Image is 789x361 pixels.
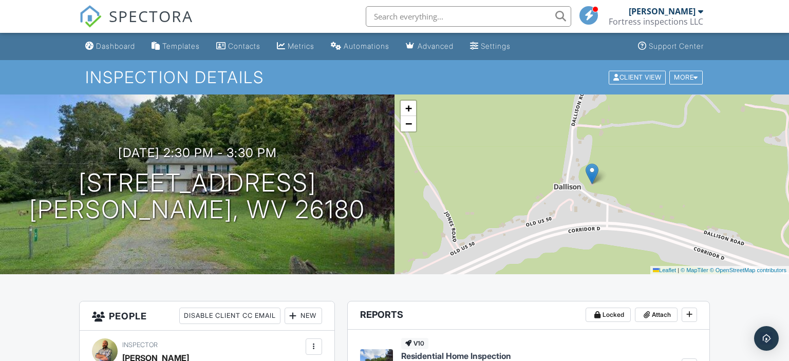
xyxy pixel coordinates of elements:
img: Marker [586,163,598,184]
span: Inspector [122,341,158,349]
div: [PERSON_NAME] [629,6,696,16]
div: Dashboard [96,42,135,50]
h1: [STREET_ADDRESS] [PERSON_NAME], WV 26180 [29,169,365,224]
div: Settings [481,42,511,50]
a: Contacts [212,37,265,56]
a: © MapTiler [681,267,708,273]
div: New [285,308,322,324]
a: Templates [147,37,204,56]
div: Advanced [418,42,454,50]
h3: [DATE] 2:30 pm - 3:30 pm [118,146,277,160]
div: Automations [344,42,389,50]
img: The Best Home Inspection Software - Spectora [79,5,102,28]
span: − [405,117,412,130]
a: Metrics [273,37,318,56]
a: Leaflet [653,267,676,273]
a: SPECTORA [79,14,193,35]
div: Support Center [649,42,704,50]
a: Settings [466,37,515,56]
h1: Inspection Details [85,68,703,86]
span: SPECTORA [109,5,193,27]
a: Advanced [402,37,458,56]
h3: People [80,301,334,331]
a: Zoom in [401,101,416,116]
a: © OpenStreetMap contributors [710,267,786,273]
span: + [405,102,412,115]
div: Contacts [228,42,260,50]
div: Metrics [288,42,314,50]
div: Fortress inspections LLC [609,16,703,27]
span: | [678,267,679,273]
input: Search everything... [366,6,571,27]
a: Automations (Basic) [327,37,393,56]
a: Support Center [634,37,708,56]
div: Disable Client CC Email [179,308,280,324]
div: Client View [609,70,666,84]
div: More [669,70,703,84]
div: Open Intercom Messenger [754,326,779,351]
a: Zoom out [401,116,416,131]
a: Client View [608,73,668,81]
a: Dashboard [81,37,139,56]
div: Templates [162,42,200,50]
